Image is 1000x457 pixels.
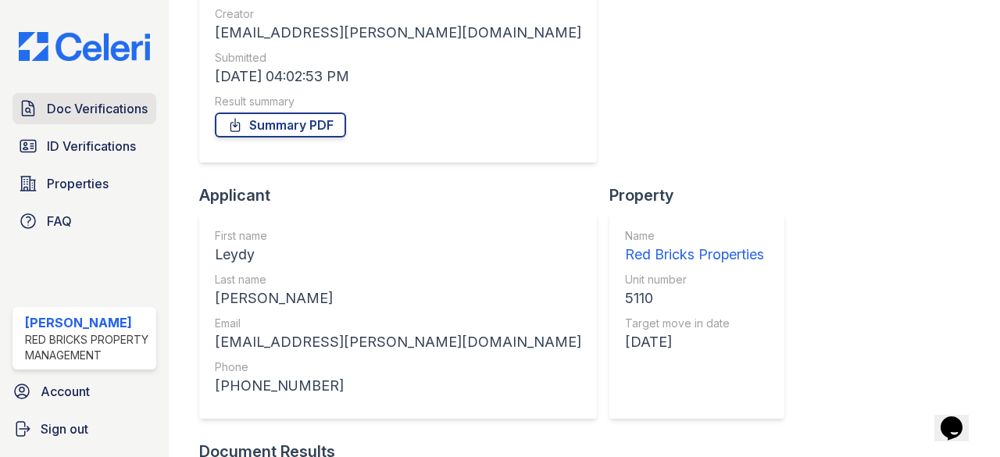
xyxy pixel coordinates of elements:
[215,316,581,331] div: Email
[934,395,984,441] iframe: chat widget
[625,272,764,287] div: Unit number
[199,184,609,206] div: Applicant
[12,130,156,162] a: ID Verifications
[215,331,581,353] div: [EMAIL_ADDRESS][PERSON_NAME][DOMAIN_NAME]
[215,287,581,309] div: [PERSON_NAME]
[625,228,764,266] a: Name Red Bricks Properties
[6,32,162,62] img: CE_Logo_Blue-a8612792a0a2168367f1c8372b55b34899dd931a85d93a1a3d3e32e68fde9ad4.png
[47,174,109,193] span: Properties
[6,376,162,407] a: Account
[41,420,88,438] span: Sign out
[215,375,581,397] div: [PHONE_NUMBER]
[12,205,156,237] a: FAQ
[47,212,72,230] span: FAQ
[625,244,764,266] div: Red Bricks Properties
[215,112,346,137] a: Summary PDF
[6,413,162,445] a: Sign out
[215,244,581,266] div: Leydy
[12,168,156,199] a: Properties
[625,228,764,244] div: Name
[25,313,150,332] div: [PERSON_NAME]
[215,50,581,66] div: Submitted
[625,316,764,331] div: Target move in date
[215,228,581,244] div: First name
[215,66,581,87] div: [DATE] 04:02:53 PM
[609,184,797,206] div: Property
[215,359,581,375] div: Phone
[47,99,148,118] span: Doc Verifications
[12,93,156,124] a: Doc Verifications
[215,272,581,287] div: Last name
[625,287,764,309] div: 5110
[41,382,90,401] span: Account
[25,332,150,363] div: Red Bricks Property Management
[215,22,581,44] div: [EMAIL_ADDRESS][PERSON_NAME][DOMAIN_NAME]
[215,94,581,109] div: Result summary
[625,331,764,353] div: [DATE]
[215,6,581,22] div: Creator
[47,137,136,155] span: ID Verifications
